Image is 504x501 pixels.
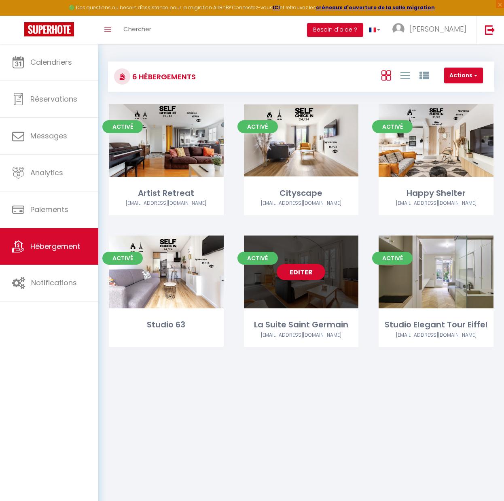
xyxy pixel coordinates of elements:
[444,68,483,84] button: Actions
[372,120,413,133] span: Activé
[386,16,476,44] a: ... [PERSON_NAME]
[102,252,143,265] span: Activé
[102,120,143,133] span: Activé
[400,68,410,82] a: Vue en Liste
[307,23,363,37] button: Besoin d'aide ?
[117,16,157,44] a: Chercher
[6,3,31,28] button: Ouvrir le widget de chat LiveChat
[30,131,67,141] span: Messages
[109,200,224,207] div: Airbnb
[316,4,435,11] a: créneaux d'ouverture de la salle migration
[244,331,359,339] div: Airbnb
[109,187,224,200] div: Artist Retreat
[244,200,359,207] div: Airbnb
[379,200,493,207] div: Airbnb
[130,68,196,86] h3: 6 Hébergements
[123,25,151,33] span: Chercher
[392,23,404,35] img: ...
[372,252,413,265] span: Activé
[244,187,359,200] div: Cityscape
[485,25,495,35] img: logout
[109,318,224,331] div: Studio 63
[30,94,77,104] span: Réservations
[273,4,280,11] a: ICI
[30,168,63,178] span: Analytics
[244,318,359,331] div: La Suite Saint Germain
[30,241,80,251] span: Hébergement
[31,278,77,288] span: Notifications
[410,24,466,34] span: [PERSON_NAME]
[30,204,68,214] span: Paiements
[379,318,493,331] div: Studio Elegant Tour Eiffel
[381,68,391,82] a: Vue en Box
[277,264,325,280] a: Editer
[237,120,278,133] span: Activé
[379,331,493,339] div: Airbnb
[30,57,72,67] span: Calendriers
[379,187,493,200] div: Happy Shelter
[24,22,74,36] img: Super Booking
[237,252,278,265] span: Activé
[419,68,429,82] a: Vue par Groupe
